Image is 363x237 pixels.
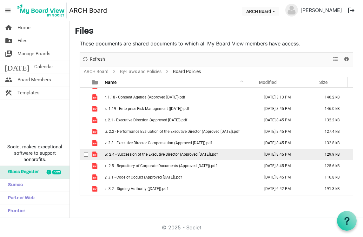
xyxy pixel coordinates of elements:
[318,183,353,194] td: 191.3 kB is template cell column header Size
[105,141,212,145] span: v. 2.3 - Executive Director Compensation (Approved [DATE]).pdf
[105,152,218,157] span: w. 2.4 - Succession of the Executive Director (Approved [DATE]).pdf
[342,55,351,63] button: Details
[88,149,103,160] td: is template cell column header type
[105,186,168,191] span: z. 3.2 - Signing Authority ([DATE]).pdf
[345,4,358,17] button: logout
[52,170,61,174] div: new
[258,126,318,137] td: October 30, 2024 8:45 PM column header Modified
[17,34,28,47] span: Files
[80,160,88,172] td: checkbox
[103,91,258,103] td: r. 1.18 - Consent Agenda (Approved June 8, 2022).pdf is template cell column header Name
[172,68,202,76] span: Board Policies
[318,149,353,160] td: 129.9 kB is template cell column header Size
[298,4,345,17] a: [PERSON_NAME]
[103,172,258,183] td: y. 3.1 - Code of Coduct (Approved April 12, 2023).pdf is template cell column header Name
[89,55,106,63] span: Refresh
[162,224,201,231] a: © 2025 - Societ
[103,126,258,137] td: u. 2.2 - Performance Evaluation of the Executive Director (Approved June 8, 2022).pdf is template...
[318,194,353,206] td: 131.4 kB is template cell column header Size
[258,114,318,126] td: October 30, 2024 8:45 PM column header Modified
[105,129,240,134] span: u. 2.2 - Performance Evaluation of the Executive Director (Approved [DATE]).pdf
[119,68,163,76] a: By-Laws and Policies
[105,95,185,99] span: r. 1.18 - Consent Agenda (Approved [DATE]).pdf
[16,3,69,18] a: My Board View Logo
[80,149,88,160] td: checkbox
[103,103,258,114] td: s. 1.19 - Enterprise Risk Management (May 10, 2023).pdf is template cell column header Name
[103,137,258,149] td: v. 2.3 - Executive Director Compensation (Approved June 8, 2022).pdf is template cell column head...
[80,137,88,149] td: checkbox
[105,175,182,179] span: y. 3.1 - Code of Coduct (Approved [DATE]).pdf
[242,7,279,16] button: ARCH Board dropdownbutton
[17,21,30,34] span: Home
[80,183,88,194] td: checkbox
[75,26,358,37] h3: Files
[318,91,353,103] td: 146.2 kB is template cell column header Size
[318,103,353,114] td: 146.0 kB is template cell column header Size
[103,160,258,172] td: x. 2.5 - Repository of Corporate Documents (Approved April 12, 2023).pdf is template cell column ...
[318,137,353,149] td: 132.8 kB is template cell column header Size
[318,114,353,126] td: 132.2 kB is template cell column header Size
[318,160,353,172] td: 125.6 kB is template cell column header Size
[5,34,12,47] span: folder_shared
[5,60,29,73] span: [DATE]
[5,73,12,86] span: people
[258,91,318,103] td: August 28, 2024 3:13 PM column header Modified
[341,53,352,66] div: Details
[80,194,88,206] td: checkbox
[103,194,258,206] td: z.a. 3.3 - Annual Operating Plan and Budget (Approved April 12, 2023).pdf is template cell column...
[80,40,353,47] p: These documents are shared documents to which all My Board View members have access.
[80,91,88,103] td: checkbox
[5,205,25,218] span: Frontier
[3,144,67,163] span: Societ makes exceptional software to support nonprofits.
[319,80,328,85] span: Size
[82,68,110,76] a: ARCH Board
[258,172,318,183] td: October 30, 2024 8:45 PM column header Modified
[105,106,189,111] span: s. 1.19 - Enterprise Risk Management ([DATE]).pdf
[258,103,318,114] td: October 30, 2024 8:45 PM column header Modified
[88,172,103,183] td: is template cell column header type
[5,179,23,192] span: Sumac
[318,172,353,183] td: 116.8 kB is template cell column header Size
[259,80,277,85] span: Modified
[103,149,258,160] td: w. 2.4 - Succession of the Executive Director (Approved June 8, 2022).pdf is template cell column...
[105,164,217,168] span: x. 2.5 - Repository of Corporate Documents (Approved [DATE]).pdf
[105,84,223,88] span: q. 1.17 - Concerns Reported to Board Members (Approved [DATE]).pdf
[17,47,50,60] span: Manage Boards
[80,126,88,137] td: checkbox
[5,21,12,34] span: home
[5,86,12,99] span: construction
[258,149,318,160] td: October 30, 2024 8:45 PM column header Modified
[88,194,103,206] td: is template cell column header type
[88,103,103,114] td: is template cell column header type
[80,114,88,126] td: checkbox
[17,73,51,86] span: Board Members
[330,53,341,66] div: View
[103,114,258,126] td: t. 2.1 - Executive Direction (Approved June 8, 2022).pdf is template cell column header Name
[69,4,107,17] a: ARCH Board
[2,4,14,17] span: menu
[5,192,35,205] span: Partner Web
[88,91,103,103] td: is template cell column header type
[103,183,258,194] td: z. 3.2 - Signing Authority (May 7, 2025).pdf is template cell column header Name
[34,60,53,73] span: Calendar
[88,183,103,194] td: is template cell column header type
[80,103,88,114] td: checkbox
[17,86,40,99] span: Templates
[88,160,103,172] td: is template cell column header type
[88,137,103,149] td: is template cell column header type
[80,53,107,66] div: Refresh
[332,55,339,63] button: View dropdownbutton
[258,137,318,149] td: October 30, 2024 8:45 PM column header Modified
[258,160,318,172] td: October 30, 2024 8:45 PM column header Modified
[285,4,298,17] img: no-profile-picture.svg
[88,126,103,137] td: is template cell column header type
[258,183,318,194] td: May 14, 2025 6:42 PM column header Modified
[80,172,88,183] td: checkbox
[16,3,67,18] img: My Board View Logo
[258,194,318,206] td: October 30, 2024 8:45 PM column header Modified
[88,114,103,126] td: is template cell column header type
[318,126,353,137] td: 127.4 kB is template cell column header Size
[81,55,106,63] button: Refresh
[5,166,39,179] span: Glass Register
[105,118,187,122] span: t. 2.1 - Executive Direction (Approved [DATE]).pdf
